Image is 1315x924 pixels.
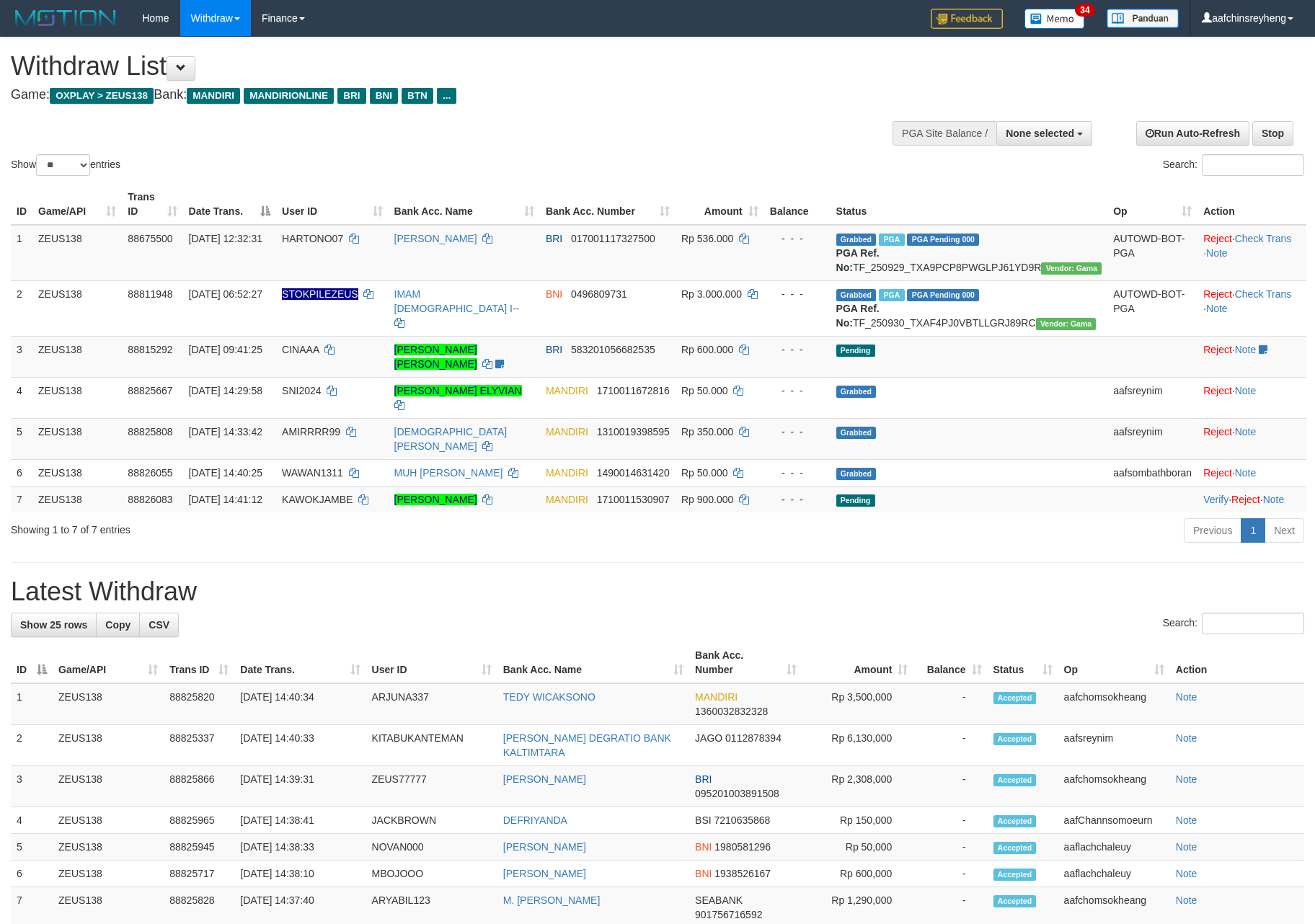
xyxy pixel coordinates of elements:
[893,121,996,146] div: PGA Site Balance /
[913,725,987,766] td: -
[1075,4,1094,17] span: 34
[836,234,877,246] span: Grabbed
[282,494,353,505] span: KAWOKJAMBE
[128,467,172,479] span: 88826055
[11,577,1304,606] h1: Latest Withdraw
[234,766,366,807] td: [DATE] 14:39:31
[770,231,825,246] div: - - -
[1235,233,1292,244] a: Check Trans
[11,517,537,537] div: Showing 1 to 7 of 7 entries
[437,88,456,104] span: ...
[802,766,913,807] td: Rp 2,308,000
[164,725,234,766] td: 88825337
[993,815,1037,827] span: Accepted
[32,459,122,486] td: ZEUS138
[1203,344,1232,355] a: Reject
[11,642,53,683] th: ID: activate to sort column descending
[11,683,53,725] td: 1
[503,691,595,703] a: TEDY WICAKSONO
[913,683,987,725] td: -
[1058,642,1170,683] th: Op: activate to sort column ascending
[11,861,53,887] td: 6
[282,233,343,244] span: HARTONO07
[836,289,877,301] span: Grabbed
[1203,385,1232,396] a: Reject
[337,88,366,104] span: BRI
[1202,613,1304,634] input: Search:
[988,642,1058,683] th: Status: activate to sort column ascending
[831,225,1108,281] td: TF_250929_TXA9PCP8PWGLPJ61YD9R
[282,385,321,396] span: SNI2024
[11,725,53,766] td: 2
[540,184,676,225] th: Bank Acc. Number: activate to sort column ascending
[366,861,497,887] td: MBOJOOO
[11,7,120,29] img: MOTION_logo.png
[681,344,733,355] span: Rp 600.000
[128,233,172,244] span: 88675500
[32,377,122,418] td: ZEUS138
[913,642,987,683] th: Balance: activate to sort column ascending
[913,807,987,834] td: -
[1197,418,1306,459] td: ·
[128,344,172,355] span: 88815292
[1197,377,1306,418] td: ·
[1058,766,1170,807] td: aafchomsokheang
[1203,494,1228,505] a: Verify
[681,385,728,396] span: Rp 50.000
[50,88,154,104] span: OXPLAY > ZEUS138
[676,184,764,225] th: Amount: activate to sort column ascending
[1107,459,1197,486] td: aafsombathboran
[1176,691,1197,703] a: Note
[831,280,1108,336] td: TF_250930_TXAF4PJ0VBTLLGRJ89RC
[770,342,825,357] div: - - -
[836,386,877,398] span: Grabbed
[1058,683,1170,725] td: aafchomsokheang
[993,842,1037,854] span: Accepted
[53,834,164,861] td: ZEUS138
[1107,9,1179,28] img: panduan.png
[1041,262,1102,275] span: Vendor URL: https://trx31.1velocity.biz
[394,426,508,452] a: [DEMOGRAPHIC_DATA][PERSON_NAME]
[1176,841,1197,853] a: Note
[503,868,586,879] a: [PERSON_NAME]
[1202,154,1304,176] input: Search:
[597,494,670,505] span: Copy 1710011530907 to clipboard
[11,225,32,281] td: 1
[695,788,779,799] span: Copy 095201003891508 to clipboard
[53,725,164,766] td: ZEUS138
[770,466,825,480] div: - - -
[189,344,262,355] span: [DATE] 09:41:25
[546,344,562,355] span: BRI
[993,774,1037,786] span: Accepted
[1006,128,1074,139] span: None selected
[11,418,32,459] td: 5
[149,619,169,631] span: CSV
[96,613,140,637] a: Copy
[1176,732,1197,744] a: Note
[164,766,234,807] td: 88825866
[695,773,712,785] span: BRI
[282,344,319,355] span: CINAAA
[1235,288,1292,300] a: Check Trans
[276,184,388,225] th: User ID: activate to sort column ascending
[282,467,343,479] span: WAWAN1311
[53,807,164,834] td: ZEUS138
[1107,225,1197,281] td: AUTOWD-BOT-PGA
[993,895,1037,907] span: Accepted
[53,683,164,725] td: ZEUS138
[1107,418,1197,459] td: aafsreynim
[189,233,262,244] span: [DATE] 12:32:31
[725,732,782,744] span: Copy 0112878394 to clipboard
[128,426,172,437] span: 88825808
[282,288,358,300] span: Nama rekening ada tanda titik/strip, harap diedit
[164,642,234,683] th: Trans ID: activate to sort column ascending
[32,225,122,281] td: ZEUS138
[11,486,32,512] td: 7
[1263,494,1285,505] a: Note
[1170,642,1304,683] th: Action
[1024,9,1085,29] img: Button%20Memo.svg
[1176,868,1197,879] a: Note
[394,233,477,244] a: [PERSON_NAME]
[1184,518,1241,543] a: Previous
[234,725,366,766] td: [DATE] 14:40:33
